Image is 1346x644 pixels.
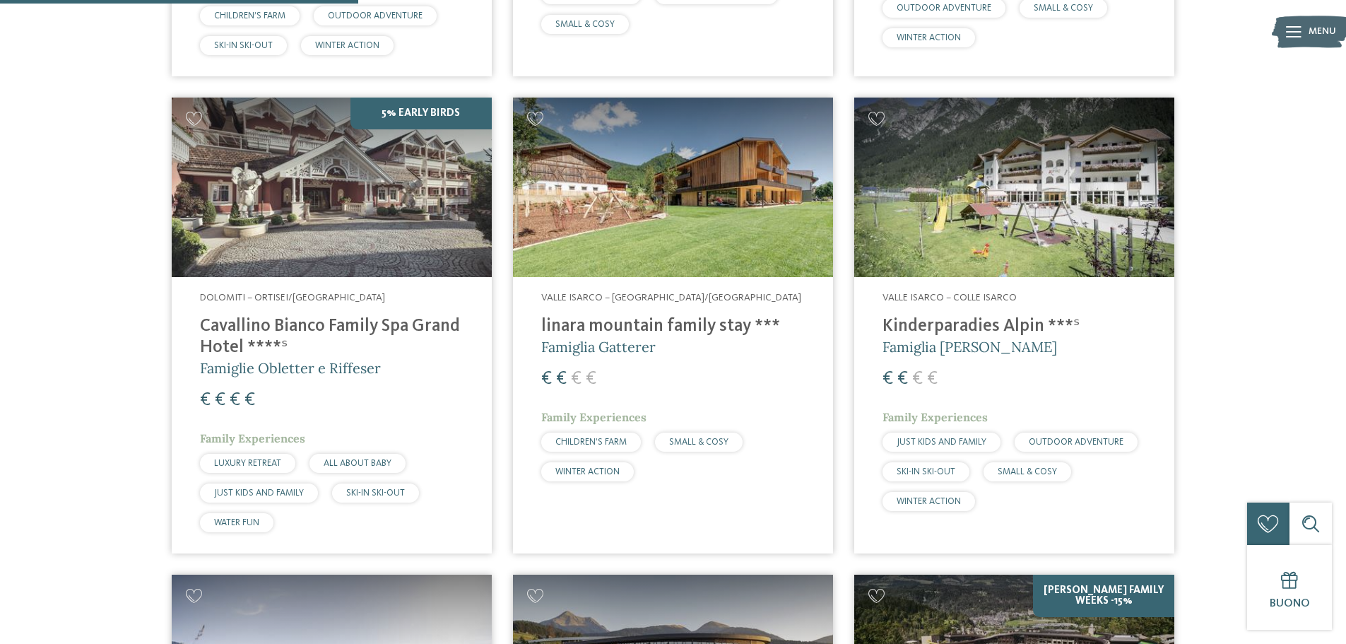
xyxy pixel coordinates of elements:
[882,370,893,388] span: €
[927,370,938,388] span: €
[172,98,492,554] a: Cercate un hotel per famiglie? Qui troverete solo i migliori! 5% Early Birds Dolomiti – Ortisei/[...
[200,391,211,409] span: €
[230,391,240,409] span: €
[214,518,259,527] span: WATER FUN
[214,11,285,21] span: CHILDREN’S FARM
[897,438,986,447] span: JUST KIDS AND FAMILY
[882,293,1017,303] span: Valle Isarco – Colle Isarco
[172,98,492,278] img: Family Spa Grand Hotel Cavallino Bianco ****ˢ
[1270,598,1310,609] span: Buono
[882,410,988,424] span: Family Experiences
[669,438,728,447] span: SMALL & COSY
[555,438,627,447] span: CHILDREN’S FARM
[998,467,1057,476] span: SMALL & COSY
[1029,438,1123,447] span: OUTDOOR ADVENTURE
[586,370,596,388] span: €
[513,98,833,554] a: Cercate un hotel per famiglie? Qui troverete solo i migliori! Valle Isarco – [GEOGRAPHIC_DATA]/[G...
[1247,545,1332,630] a: Buono
[854,98,1174,554] a: Cercate un hotel per famiglie? Qui troverete solo i migliori! Valle Isarco – Colle Isarco Kinderp...
[541,293,801,303] span: Valle Isarco – [GEOGRAPHIC_DATA]/[GEOGRAPHIC_DATA]
[513,98,833,278] img: Cercate un hotel per famiglie? Qui troverete solo i migliori!
[897,370,908,388] span: €
[328,11,423,21] span: OUTDOOR ADVENTURE
[555,467,620,476] span: WINTER ACTION
[324,459,391,468] span: ALL ABOUT BABY
[200,316,464,358] h4: Cavallino Bianco Family Spa Grand Hotel ****ˢ
[214,459,281,468] span: LUXURY RETREAT
[244,391,255,409] span: €
[541,370,552,388] span: €
[897,4,991,13] span: OUTDOOR ADVENTURE
[1034,4,1093,13] span: SMALL & COSY
[897,497,961,506] span: WINTER ACTION
[555,20,615,29] span: SMALL & COSY
[541,316,805,337] h4: linara mountain family stay ***
[214,41,273,50] span: SKI-IN SKI-OUT
[882,338,1057,356] span: Famiglia [PERSON_NAME]
[912,370,923,388] span: €
[200,293,385,303] span: Dolomiti – Ortisei/[GEOGRAPHIC_DATA]
[897,33,961,42] span: WINTER ACTION
[214,488,304,498] span: JUST KIDS AND FAMILY
[200,359,381,377] span: Famiglie Obletter e Riffeser
[882,316,1146,337] h4: Kinderparadies Alpin ***ˢ
[315,41,379,50] span: WINTER ACTION
[346,488,405,498] span: SKI-IN SKI-OUT
[541,338,656,356] span: Famiglia Gatterer
[200,431,305,445] span: Family Experiences
[556,370,567,388] span: €
[215,391,225,409] span: €
[541,410,647,424] span: Family Experiences
[897,467,955,476] span: SKI-IN SKI-OUT
[571,370,582,388] span: €
[854,98,1174,278] img: Kinderparadies Alpin ***ˢ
